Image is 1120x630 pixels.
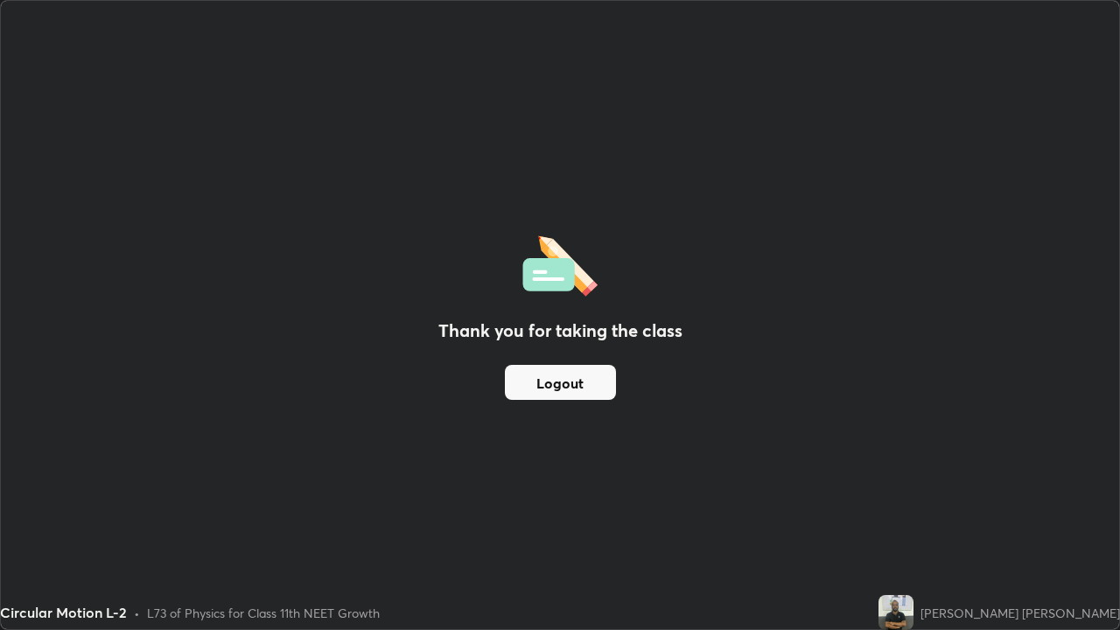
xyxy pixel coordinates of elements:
[522,230,598,297] img: offlineFeedback.1438e8b3.svg
[438,318,682,344] h2: Thank you for taking the class
[878,595,913,630] img: e04d73a994264d18b7f449a5a63260c4.jpg
[134,604,140,622] div: •
[920,604,1120,622] div: [PERSON_NAME] [PERSON_NAME]
[505,365,616,400] button: Logout
[147,604,380,622] div: L73 of Physics for Class 11th NEET Growth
